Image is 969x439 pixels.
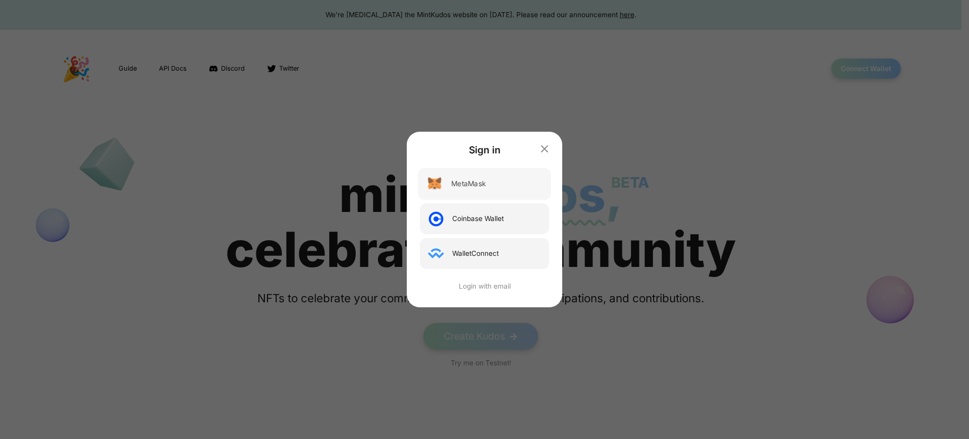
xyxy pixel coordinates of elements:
button: WalletConnect [420,238,549,269]
div: MetaMask [451,179,486,189]
div: WalletConnect [452,248,499,258]
div: Sign in [420,143,549,157]
button: Coinbase Wallet [420,203,549,234]
button: Login with email [420,281,549,291]
div: Coinbase Wallet [452,213,504,224]
button: MetaMask [418,168,551,200]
